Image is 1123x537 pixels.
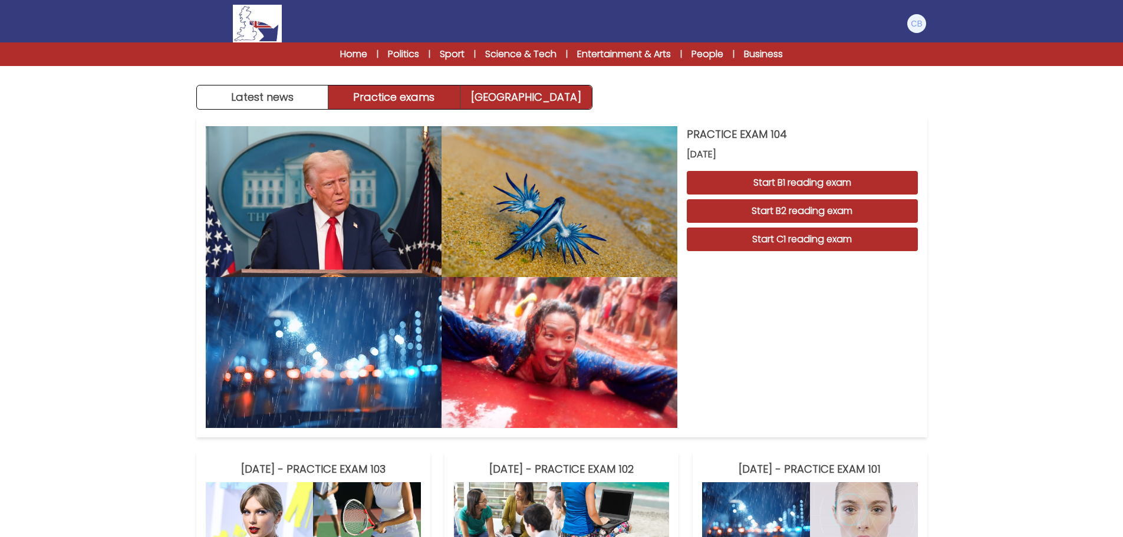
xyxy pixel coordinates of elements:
[687,171,918,195] button: Start B1 reading exam
[744,47,783,61] a: Business
[206,126,442,277] img: PRACTICE EXAM 104
[474,48,476,60] span: |
[388,47,419,61] a: Politics
[197,85,329,109] button: Latest news
[196,5,319,42] a: Logo
[340,47,367,61] a: Home
[577,47,671,61] a: Entertainment & Arts
[485,47,556,61] a: Science & Tech
[691,47,723,61] a: People
[733,48,735,60] span: |
[907,14,926,33] img: Charlotte Bowler
[440,47,465,61] a: Sport
[687,199,918,223] button: Start B2 reading exam
[687,126,918,143] h3: PRACTICE EXAM 104
[206,277,442,428] img: PRACTICE EXAM 104
[429,48,430,60] span: |
[687,147,918,162] span: [DATE]
[233,5,281,42] img: Logo
[566,48,568,60] span: |
[460,85,592,109] a: [GEOGRAPHIC_DATA]
[702,461,917,477] h3: [DATE] - PRACTICE EXAM 101
[442,277,677,428] img: PRACTICE EXAM 104
[687,228,918,251] button: Start C1 reading exam
[328,85,460,109] button: Practice exams
[377,48,378,60] span: |
[442,126,677,277] img: PRACTICE EXAM 104
[454,461,669,477] h3: [DATE] - PRACTICE EXAM 102
[206,461,421,477] h3: [DATE] - PRACTICE EXAM 103
[680,48,682,60] span: |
